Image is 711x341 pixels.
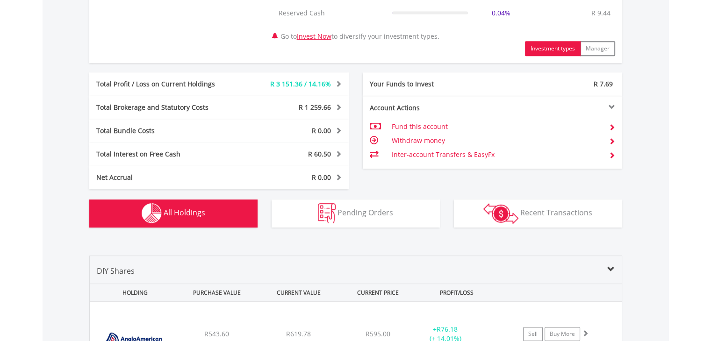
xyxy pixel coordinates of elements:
[483,203,518,224] img: transactions-zar-wht.png
[525,41,581,56] button: Investment types
[594,79,613,88] span: R 7.69
[274,4,388,22] td: Reserved Cash
[391,120,601,134] td: Fund this account
[89,79,241,89] div: Total Profit / Loss on Current Holdings
[164,207,205,218] span: All Holdings
[520,207,592,218] span: Recent Transactions
[299,103,331,112] span: R 1 259.66
[308,149,331,158] span: R 60.50
[89,199,258,227] button: All Holdings
[545,327,580,341] a: Buy More
[417,284,497,301] div: PROFIT/LOSS
[318,203,336,223] img: pending_instructions-wht.png
[587,4,615,22] td: R 9.44
[580,41,615,56] button: Manager
[391,134,601,148] td: Withdraw money
[312,126,331,135] span: R 0.00
[89,126,241,135] div: Total Bundle Costs
[89,103,241,112] div: Total Brokerage and Statutory Costs
[363,103,493,113] div: Account Actions
[286,329,311,338] span: R619.78
[338,207,393,218] span: Pending Orders
[454,199,622,227] button: Recent Transactions
[97,266,135,276] span: DIY Shares
[89,173,241,182] div: Net Accrual
[297,32,331,41] a: Invest Now
[142,203,162,223] img: holdings-wht.png
[523,327,543,341] a: Sell
[270,79,331,88] span: R 3 151.36 / 14.16%
[363,79,493,89] div: Your Funds to Invest
[473,4,530,22] td: 0.04%
[312,173,331,182] span: R 0.00
[259,284,339,301] div: CURRENT VALUE
[272,199,440,227] button: Pending Orders
[340,284,415,301] div: CURRENT PRICE
[89,149,241,159] div: Total Interest on Free Cash
[366,329,390,338] span: R595.00
[177,284,257,301] div: PURCHASE VALUE
[90,284,175,301] div: HOLDING
[204,329,229,338] span: R543.60
[437,325,458,334] span: R76.18
[391,148,601,162] td: Inter-account Transfers & EasyFx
